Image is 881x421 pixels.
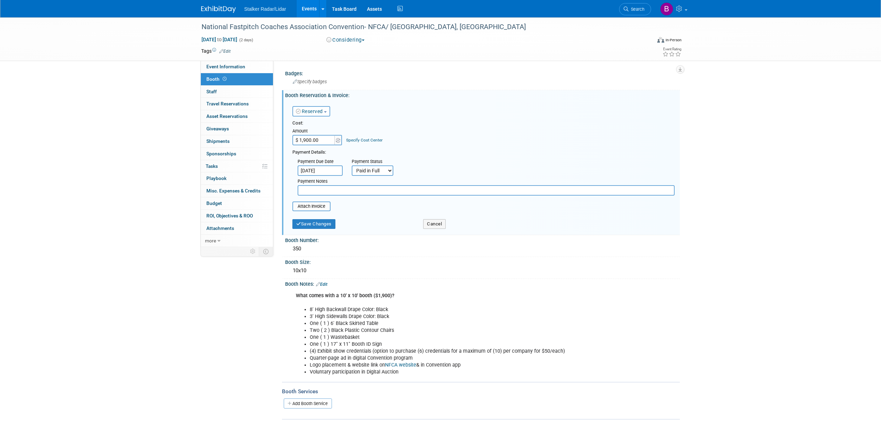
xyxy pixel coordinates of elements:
[285,235,680,244] div: Booth Number:
[221,76,228,81] span: Booth not reserved yet
[199,21,641,33] div: National Fastpitch Coaches Association Convention- NFCA/ [GEOGRAPHIC_DATA], [GEOGRAPHIC_DATA]
[296,109,323,114] a: Reserved
[201,160,273,172] a: Tasks
[219,49,231,54] a: Edit
[206,89,217,94] span: Staff
[290,243,675,254] div: 350
[310,327,599,334] li: Two ( 2 ) Black Plastic Contour Chairs
[285,90,680,99] div: Booth Reservation & Invoice:
[282,388,680,395] div: Booth Services
[310,306,599,313] li: 8' High Backwall Drape Color: Black
[385,362,416,368] a: NFCA website
[310,320,599,327] li: One ( 1 ) 6' Black Skirted Table
[324,36,367,44] button: Considering
[201,73,273,85] a: Booth
[310,334,599,341] li: One ( 1 ) Wastebasket
[201,235,273,247] a: more
[298,178,675,185] div: Payment Notes
[292,106,330,117] button: Reserved
[205,238,216,243] span: more
[201,6,236,13] img: ExhibitDay
[201,110,273,122] a: Asset Reservations
[201,222,273,234] a: Attachments
[201,185,273,197] a: Misc. Expenses & Credits
[206,175,226,181] span: Playbook
[292,120,675,127] div: Cost:
[292,128,343,135] div: Amount
[206,126,229,131] span: Giveaways
[284,398,332,409] a: Add Booth Service
[285,68,680,77] div: Badges:
[310,355,599,362] li: Quarter-page ad in digital Convention program
[201,36,238,43] span: [DATE] [DATE]
[216,37,223,42] span: to
[290,265,675,276] div: 10x10
[201,61,273,73] a: Event Information
[310,369,599,376] li: Voluntary participation in Digital Auction
[201,197,273,209] a: Budget
[285,279,680,288] div: Booth Notes:
[660,2,673,16] img: Brooke Journet
[316,282,327,287] a: Edit
[628,7,644,12] span: Search
[310,348,599,355] li: (4) Exhibit show credentials (option to purchase (6) credentials for a maximum of (10) per compan...
[206,151,236,156] span: Sponsorships
[206,188,260,194] span: Misc. Expenses & Credits
[662,48,681,51] div: Event Rating
[293,79,327,84] span: Specify badges
[423,219,446,229] button: Cancel
[292,219,335,229] button: Save Changes
[201,172,273,184] a: Playbook
[296,293,394,299] b: What comes with a 10' x 10' booth ($1,900)?
[206,76,228,82] span: Booth
[206,101,249,106] span: Travel Reservations
[259,247,273,256] td: Toggle Event Tabs
[201,86,273,98] a: Staff
[201,210,273,222] a: ROI, Objectives & ROO
[247,247,259,256] td: Personalize Event Tab Strip
[201,48,231,54] td: Tags
[310,313,599,320] li: 3' High Sidewalls Drape Color: Black
[657,37,664,43] img: Format-Inperson.png
[201,98,273,110] a: Travel Reservations
[206,200,222,206] span: Budget
[206,64,245,69] span: Event Information
[619,3,651,15] a: Search
[610,36,682,46] div: Event Format
[206,138,230,144] span: Shipments
[310,341,599,348] li: One ( 1 ) 17" x 11" Booth ID Sign
[285,257,680,266] div: Booth Size:
[310,362,599,369] li: Logo placement & website link on & in Convention app
[206,113,248,119] span: Asset Reservations
[206,213,253,218] span: ROI, Objectives & ROO
[239,38,253,42] span: (2 days)
[201,135,273,147] a: Shipments
[292,147,675,156] div: Payment Details:
[352,158,398,165] div: Payment Status
[206,225,234,231] span: Attachments
[665,37,682,43] div: In-Person
[346,138,383,143] a: Specify Cost Center
[298,158,341,165] div: Payment Due Date
[244,6,286,12] span: Stalker Radar/Lidar
[201,123,273,135] a: Giveaways
[201,148,273,160] a: Sponsorships
[206,163,218,169] span: Tasks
